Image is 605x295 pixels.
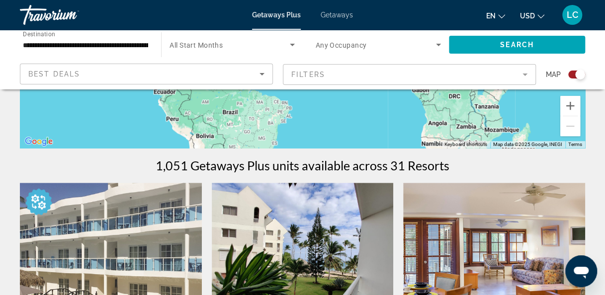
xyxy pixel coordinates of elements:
button: Keyboard shortcuts [444,141,487,148]
button: Filter [283,64,536,85]
span: Map [546,68,561,81]
span: USD [520,12,535,20]
span: LC [567,10,578,20]
span: Any Occupancy [316,41,367,49]
h1: 1,051 Getaways Plus units available across 31 Resorts [156,158,449,173]
iframe: Button to launch messaging window [565,255,597,287]
button: Change currency [520,8,544,23]
button: Zoom in [560,96,580,116]
button: Change language [486,8,505,23]
a: Travorium [20,2,119,28]
button: User Menu [559,4,585,25]
mat-select: Sort by [28,68,264,80]
a: Getaways Plus [252,11,301,19]
span: en [486,12,496,20]
a: Open this area in Google Maps (opens a new window) [22,135,55,148]
span: All Start Months [170,41,223,49]
span: Destination [23,30,55,37]
a: Terms (opens in new tab) [568,142,582,147]
button: Search [449,36,585,54]
button: Zoom out [560,116,580,136]
a: Getaways [321,11,353,19]
span: Map data ©2025 Google, INEGI [493,142,562,147]
span: Best Deals [28,70,80,78]
span: Search [500,41,534,49]
img: Google [22,135,55,148]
